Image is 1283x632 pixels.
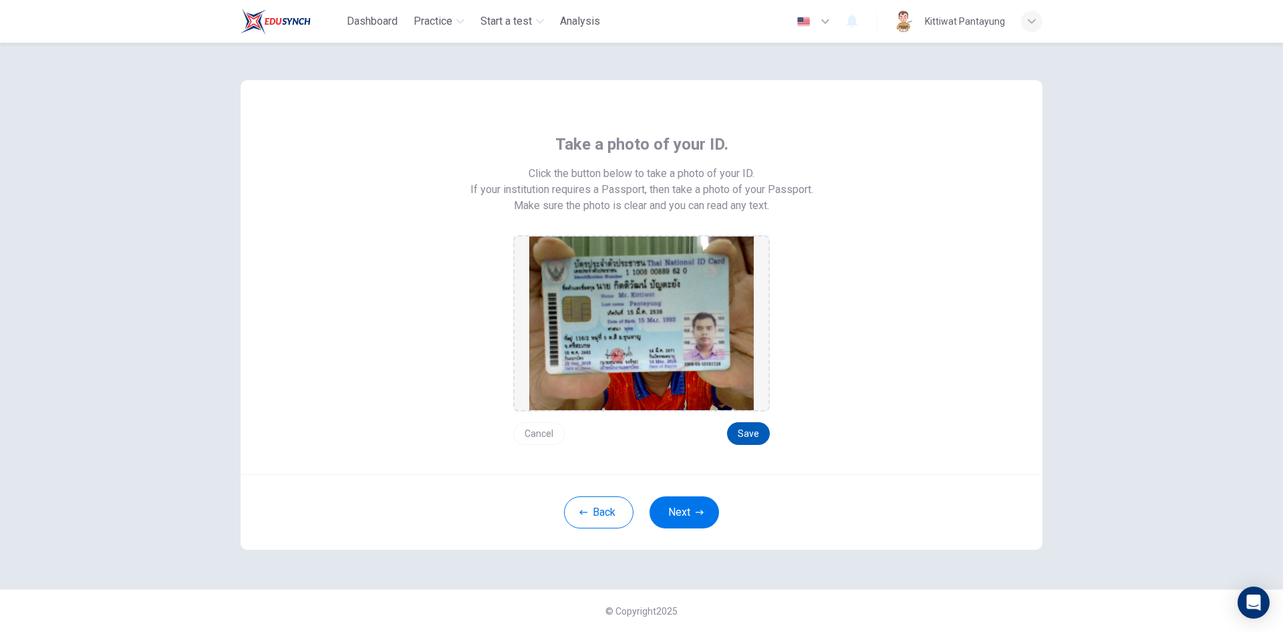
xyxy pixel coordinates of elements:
[727,422,770,445] button: Save
[475,9,549,33] button: Start a test
[241,8,311,35] img: Train Test logo
[470,166,813,198] span: Click the button below to take a photo of your ID. If your institution requires a Passport, then ...
[414,13,452,29] span: Practice
[1238,587,1270,619] div: Open Intercom Messenger
[341,9,403,33] button: Dashboard
[605,606,678,617] span: © Copyright 2025
[795,17,812,27] img: en
[529,236,754,410] img: preview screemshot
[564,496,633,528] button: Back
[241,8,341,35] a: Train Test logo
[514,198,769,214] span: Make sure the photo is clear and you can read any text.
[555,9,605,33] button: Analysis
[408,9,470,33] button: Practice
[480,13,532,29] span: Start a test
[513,422,565,445] button: Cancel
[893,11,914,32] img: Profile picture
[560,13,600,29] span: Analysis
[347,13,398,29] span: Dashboard
[650,496,719,528] button: Next
[555,134,728,155] span: Take a photo of your ID.
[925,13,1005,29] div: Kittiwat Pantayung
